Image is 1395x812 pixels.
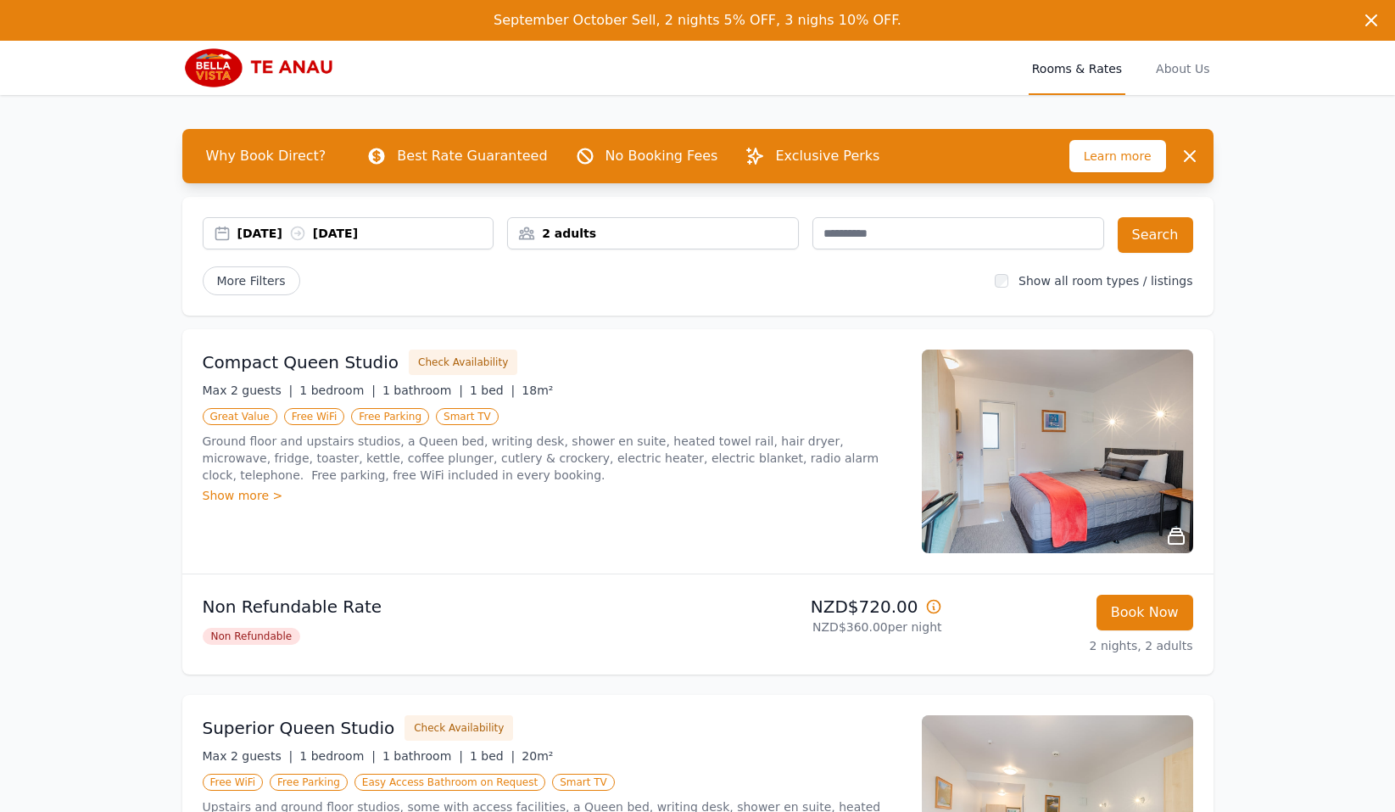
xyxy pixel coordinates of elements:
[182,48,346,88] img: Bella Vista Te Anau
[354,774,545,791] span: Easy Access Bathroom on Request
[203,384,293,397] span: Max 2 guests |
[351,408,429,425] span: Free Parking
[705,619,942,636] p: NZD$360.00 per night
[522,384,553,397] span: 18m²
[203,716,395,740] h3: Superior Queen Studio
[522,749,553,763] span: 20m²
[1069,140,1166,172] span: Learn more
[552,774,615,791] span: Smart TV
[382,749,463,763] span: 1 bathroom |
[397,146,547,166] p: Best Rate Guaranteed
[299,749,376,763] span: 1 bedroom |
[1096,595,1193,630] button: Book Now
[1152,41,1213,95] a: About Us
[203,350,399,374] h3: Compact Queen Studio
[382,384,463,397] span: 1 bathroom |
[605,146,718,166] p: No Booking Fees
[299,384,376,397] span: 1 bedroom |
[203,628,301,645] span: Non Refundable
[1029,41,1125,95] a: Rooms & Rates
[405,715,513,741] button: Check Availability
[436,408,499,425] span: Smart TV
[1118,217,1193,253] button: Search
[203,487,901,504] div: Show more >
[409,350,517,375] button: Check Availability
[284,408,345,425] span: Free WiFi
[470,749,515,763] span: 1 bed |
[237,225,494,242] div: [DATE] [DATE]
[193,139,340,173] span: Why Book Direct?
[203,433,901,484] p: Ground floor and upstairs studios, a Queen bed, writing desk, shower en suite, heated towel rail,...
[775,146,879,166] p: Exclusive Perks
[203,595,691,619] p: Non Refundable Rate
[203,266,300,295] span: More Filters
[203,774,264,791] span: Free WiFi
[270,774,348,791] span: Free Parking
[494,12,901,28] span: September October Sell, 2 nights 5% OFF, 3 nighs 10% OFF.
[705,595,942,619] p: NZD$720.00
[203,749,293,763] span: Max 2 guests |
[470,384,515,397] span: 1 bed |
[1018,274,1192,288] label: Show all room types / listings
[956,637,1193,654] p: 2 nights, 2 adults
[203,408,277,425] span: Great Value
[508,225,798,242] div: 2 adults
